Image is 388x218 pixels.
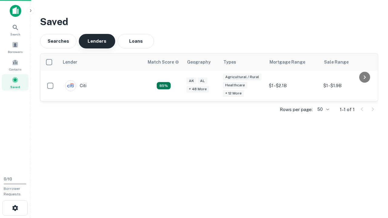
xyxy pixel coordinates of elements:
[4,177,12,181] span: 0 / 10
[223,82,247,89] div: Healthcare
[63,58,77,66] div: Lender
[9,67,21,72] span: Contacts
[118,34,154,48] button: Loans
[220,54,266,71] th: Types
[2,39,28,55] a: Borrowers
[198,78,207,84] div: AL
[320,71,375,101] td: $1 - $1.9B
[2,57,28,73] a: Contacts
[320,54,375,71] th: Sale Range
[187,58,211,66] div: Geography
[358,170,388,199] iframe: Chat Widget
[65,80,86,91] div: Citi
[223,74,262,81] div: Agricultural / Rural
[266,54,320,71] th: Mortgage Range
[340,106,355,113] p: 1–1 of 1
[2,74,28,91] a: Saved
[144,54,183,71] th: Capitalize uses an advanced AI algorithm to match your search with the best lender. The match sco...
[10,84,20,89] span: Saved
[223,58,236,66] div: Types
[186,78,196,84] div: AK
[280,106,313,113] p: Rows per page:
[148,59,179,65] div: Capitalize uses an advanced AI algorithm to match your search with the best lender. The match sco...
[223,90,244,97] div: + 12 more
[10,5,21,17] img: capitalize-icon.png
[2,21,28,38] a: Search
[148,59,178,65] h6: Match Score
[8,49,22,54] span: Borrowers
[157,82,171,89] div: Capitalize uses an advanced AI algorithm to match your search with the best lender. The match sco...
[266,71,320,101] td: $1 - $2.1B
[315,105,330,114] div: 50
[59,54,144,71] th: Lender
[65,81,76,91] img: picture
[183,54,220,71] th: Geography
[10,32,20,37] span: Search
[79,34,115,48] button: Lenders
[4,187,21,196] span: Borrower Requests
[324,58,349,66] div: Sale Range
[40,34,76,48] button: Searches
[269,58,305,66] div: Mortgage Range
[186,86,209,93] div: + 48 more
[40,15,378,29] h3: Saved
